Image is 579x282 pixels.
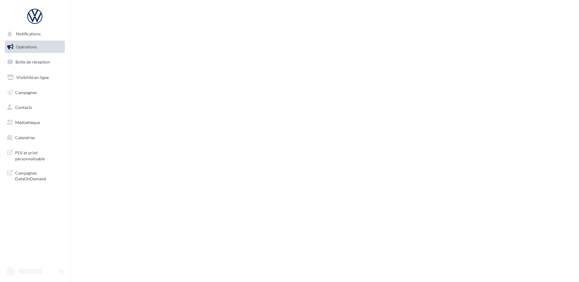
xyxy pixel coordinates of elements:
a: Contacts [4,101,66,114]
span: Calendrier [15,135,35,140]
span: Boîte de réception [15,59,50,64]
span: Notifications [16,31,41,37]
a: PLV et print personnalisable [4,146,66,164]
a: Visibilité en ligne [4,71,66,84]
a: Campagnes DataOnDemand [4,166,66,184]
span: PLV et print personnalisable [15,149,62,162]
a: Calendrier [4,131,66,144]
span: Médiathèque [15,120,40,125]
span: Visibilité en ligne [16,75,49,80]
span: Opérations [16,44,37,49]
a: Médiathèque [4,116,66,129]
span: Campagnes [15,90,37,95]
a: Opérations [4,41,66,53]
span: Contacts [15,105,32,110]
a: Campagnes [4,86,66,99]
span: Campagnes DataOnDemand [15,169,62,182]
a: Boîte de réception [4,55,66,68]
